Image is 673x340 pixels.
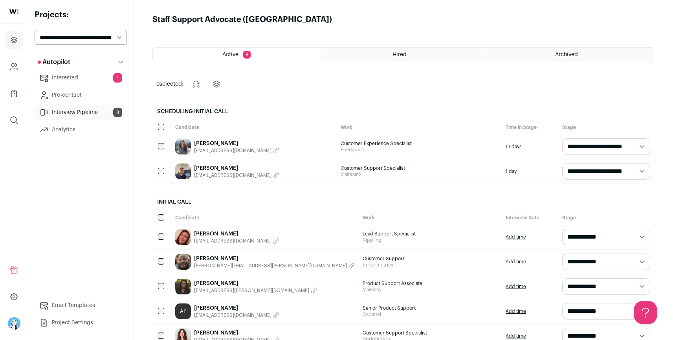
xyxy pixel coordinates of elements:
[35,87,127,103] a: Pre-contact
[634,301,657,324] iframe: Help Scout Beacon - Open
[194,304,279,312] a: [PERSON_NAME]
[175,303,191,319] a: AP
[171,120,337,134] div: Candidate
[35,70,127,86] a: Interested1
[506,259,526,265] a: Add time
[194,287,309,294] span: [EMAIL_ADDRESS][PERSON_NAME][DOMAIN_NAME]
[506,333,526,339] a: Add time
[194,255,355,263] a: [PERSON_NAME]
[392,52,407,57] span: Hired
[35,122,127,138] a: Analytics
[487,48,654,62] a: Archived
[8,317,20,330] button: Open dropdown
[341,147,498,153] span: Peerspace
[194,147,279,154] button: [EMAIL_ADDRESS][DOMAIN_NAME]
[194,164,279,172] a: [PERSON_NAME]
[187,75,205,94] button: Change stage
[502,159,558,184] div: 1 day
[171,211,359,225] div: Candidate
[341,140,498,147] span: Customer Experience Specialist
[194,238,271,244] span: [EMAIL_ADDRESS][DOMAIN_NAME]
[194,230,279,238] a: [PERSON_NAME]
[363,237,498,243] span: Rippling
[194,287,317,294] button: [EMAIL_ADDRESS][PERSON_NAME][DOMAIN_NAME]
[194,312,271,318] span: [EMAIL_ADDRESS][DOMAIN_NAME]
[341,171,498,178] span: MaintainX
[194,172,279,178] button: [EMAIL_ADDRESS][DOMAIN_NAME]
[502,211,558,225] div: Interview Date
[555,52,578,57] span: Archived
[363,305,498,311] span: Senior Product Support
[152,103,654,120] h2: Scheduling Initial Call
[502,134,558,159] div: 13 days
[506,283,526,290] a: Add time
[156,80,183,88] span: selected:
[558,120,654,134] div: Stage
[194,329,279,337] a: [PERSON_NAME]
[5,84,23,103] a: Company Lists
[194,147,271,154] span: [EMAIL_ADDRESS][DOMAIN_NAME]
[175,279,191,294] img: 27d6f875c37ea136653464ae885385cc9df26fe0e736d666bf72366c823e6204
[35,298,127,313] a: Email Templates
[8,317,20,330] img: 17519023-medium_jpg
[194,140,279,147] a: [PERSON_NAME]
[506,234,526,240] a: Add time
[194,172,271,178] span: [EMAIL_ADDRESS][DOMAIN_NAME]
[363,255,498,262] span: Customer Support
[175,229,191,245] img: 0206781eeebe0a3e9f71d197a84c884acee480588e7b911e64a41b86074d5507.jpg
[175,254,191,270] img: c495af513abda97b5c580c6420a9d055c3525298c8bb94d3acf88d436350e79a.jpg
[363,262,498,268] span: Supermetrics
[35,105,127,120] a: Interview Pipeline8
[175,139,191,154] img: 6e6d6fb452a1c3c937b24ebe94adbff4f4f9b084afe4a910c856d3cfa040356e.jpg
[152,193,654,211] h2: Initial Call
[320,48,487,62] a: Hired
[194,263,355,269] button: [PERSON_NAME][EMAIL_ADDRESS][PERSON_NAME][DOMAIN_NAME]
[337,120,502,134] div: Work
[222,52,238,57] span: Active
[5,31,23,50] a: Projects
[35,9,127,20] h2: Projects:
[5,57,23,76] a: Company and ATS Settings
[194,238,279,244] button: [EMAIL_ADDRESS][DOMAIN_NAME]
[363,311,498,318] span: CapIntel
[502,120,558,134] div: Time in Stage
[9,9,18,14] img: wellfound-shorthand-0d5821cbd27db2630d0214b213865d53afaa358527fdda9d0ea32b1df1b89c2c.svg
[363,330,498,336] span: Customer Support Specialist
[341,165,498,171] span: Customer Support Specialist
[506,308,526,314] a: Add time
[35,54,127,70] button: Autopilot
[194,279,317,287] a: [PERSON_NAME]
[363,287,498,293] span: Mainstay
[175,164,191,179] img: 910abb207878c4660fc19702751c260a12ec2d8bdab920190eee1b5637186139.jpg
[113,73,122,83] span: 1
[152,14,332,25] h1: Staff Support Advocate ([GEOGRAPHIC_DATA])
[194,312,279,318] button: [EMAIL_ADDRESS][DOMAIN_NAME]
[156,81,160,87] span: 0
[243,51,251,59] span: 8
[359,211,502,225] div: Work
[194,263,347,269] span: [PERSON_NAME][EMAIL_ADDRESS][PERSON_NAME][DOMAIN_NAME]
[38,57,70,67] p: Autopilot
[363,231,498,237] span: Lead Support Specialist
[35,315,127,331] a: Project Settings
[363,280,498,287] span: Product Support Associate
[558,211,654,225] div: Stage
[113,108,122,117] span: 8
